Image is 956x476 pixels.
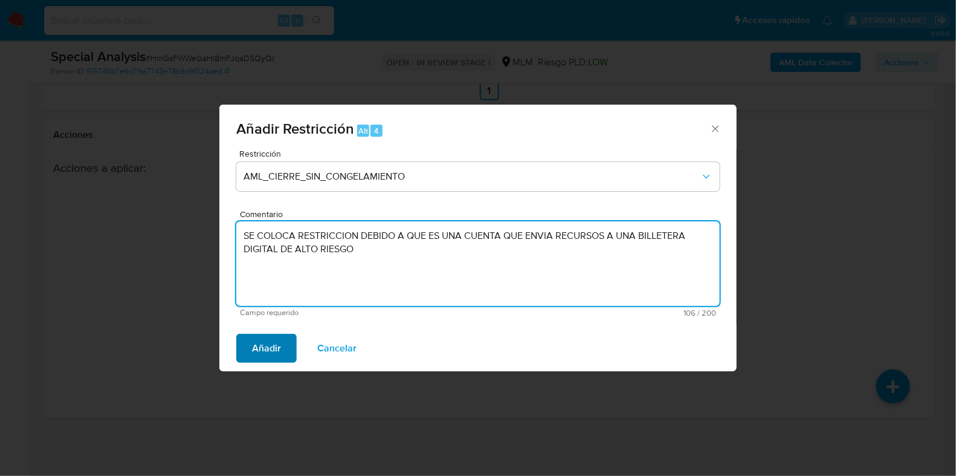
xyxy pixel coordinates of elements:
[709,123,720,134] button: Cerrar ventana
[236,118,354,139] span: Añadir Restricción
[302,334,372,363] button: Cancelar
[236,162,720,191] button: Restriction
[240,210,723,219] span: Comentario
[252,335,281,362] span: Añadir
[236,334,297,363] button: Añadir
[244,171,700,183] span: AML_CIERRE_SIN_CONGELAMIENTO
[239,149,723,158] span: Restricción
[236,221,720,306] textarea: SE COLOCA RESTRICCION DEBIDO A QUE ES UNA CUENTA QUE ENVIA RECURSOS A UNA BILLETERA DIGITAL DE AL...
[358,125,368,137] span: Alt
[317,335,357,362] span: Cancelar
[478,309,716,317] span: Máximo 200 caracteres
[374,125,379,137] span: 4
[240,308,478,317] span: Campo requerido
